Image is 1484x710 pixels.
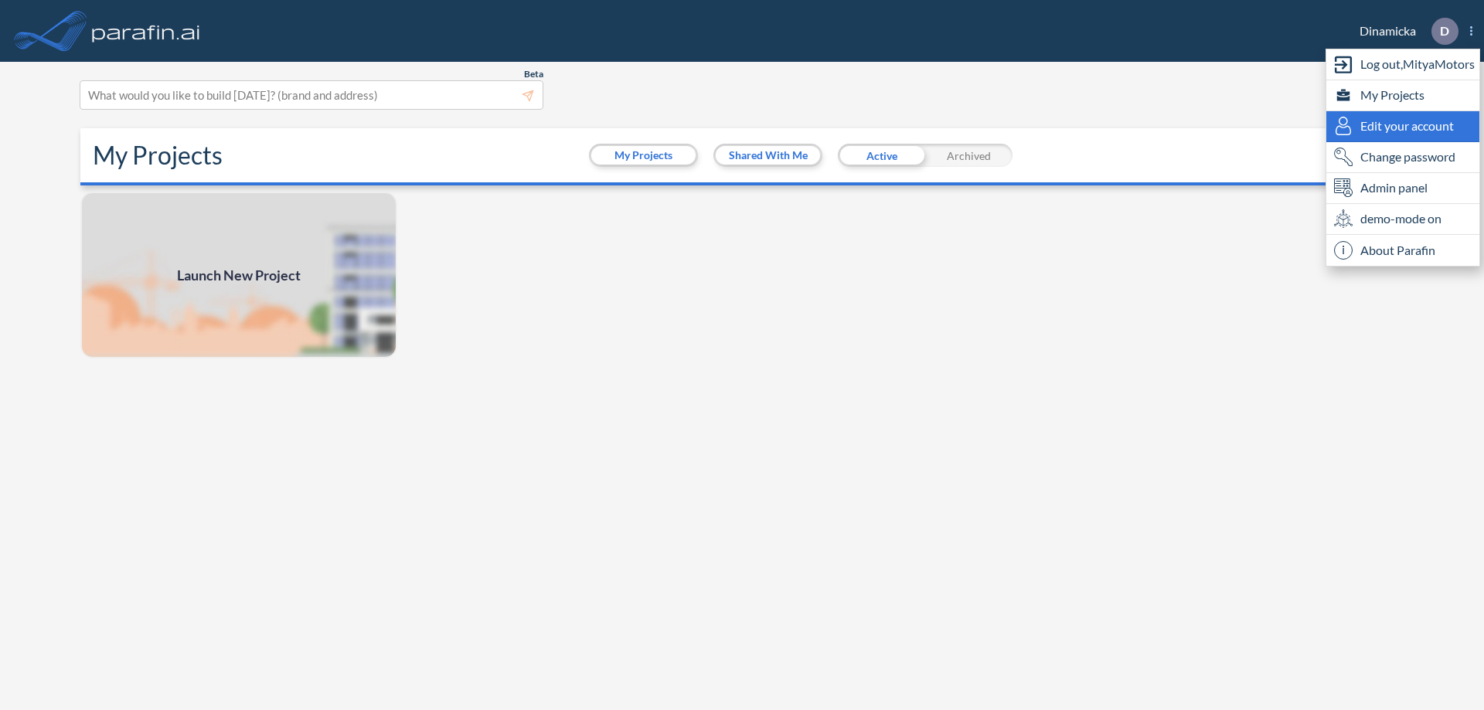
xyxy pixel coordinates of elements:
[1326,142,1479,173] div: Change password
[1360,55,1475,73] span: Log out, MityaMotors
[1360,209,1441,228] span: demo-mode on
[1336,18,1472,45] div: Dinamicka
[89,15,203,46] img: logo
[1326,80,1479,111] div: My Projects
[1326,204,1479,235] div: demo-mode on
[1360,117,1454,135] span: Edit your account
[1360,86,1424,104] span: My Projects
[93,141,223,170] h2: My Projects
[838,144,925,167] div: Active
[1326,173,1479,204] div: Admin panel
[1326,49,1479,80] div: Log out
[1326,235,1479,266] div: About Parafin
[1334,241,1353,260] span: i
[80,192,397,358] img: add
[1360,241,1435,260] span: About Parafin
[524,68,543,80] span: Beta
[1360,148,1455,166] span: Change password
[1360,178,1428,197] span: Admin panel
[716,146,820,165] button: Shared With Me
[925,144,1013,167] div: Archived
[80,192,397,358] a: Launch New Project
[1326,111,1479,142] div: Edit user
[591,146,696,165] button: My Projects
[177,265,301,286] span: Launch New Project
[1440,24,1449,38] p: D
